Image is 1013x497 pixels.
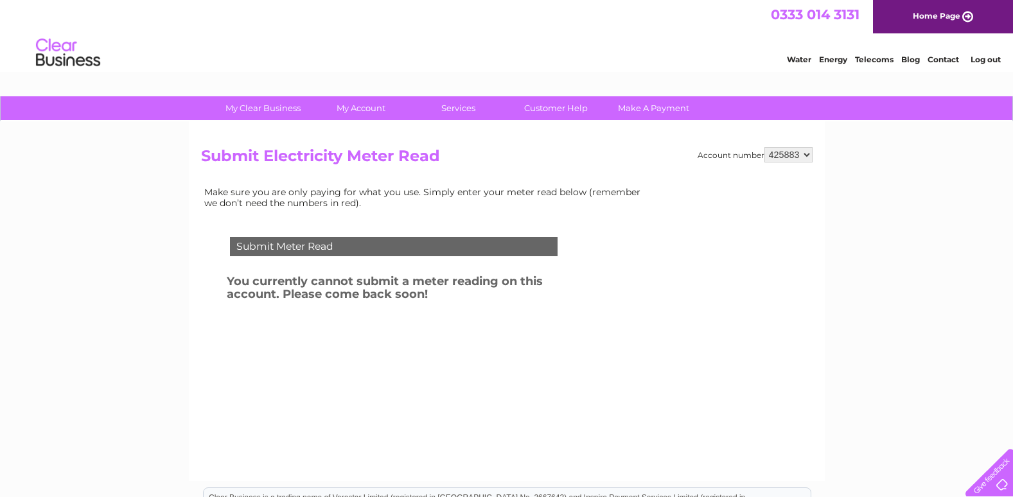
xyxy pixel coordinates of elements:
a: Blog [901,55,920,64]
a: 0333 014 3131 [771,6,859,22]
a: Energy [819,55,847,64]
a: My Account [308,96,414,120]
a: My Clear Business [210,96,316,120]
img: logo.png [35,33,101,73]
td: Make sure you are only paying for what you use. Simply enter your meter read below (remember we d... [201,184,651,211]
a: Make A Payment [601,96,707,120]
a: Telecoms [855,55,894,64]
h2: Submit Electricity Meter Read [201,147,813,171]
a: Services [405,96,511,120]
a: Customer Help [503,96,609,120]
div: Account number [698,147,813,162]
a: Water [787,55,811,64]
div: Clear Business is a trading name of Verastar Limited (registered in [GEOGRAPHIC_DATA] No. 3667643... [204,7,811,62]
div: Submit Meter Read [230,237,558,256]
a: Contact [928,55,959,64]
a: Log out [971,55,1001,64]
h3: You currently cannot submit a meter reading on this account. Please come back soon! [227,272,592,308]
